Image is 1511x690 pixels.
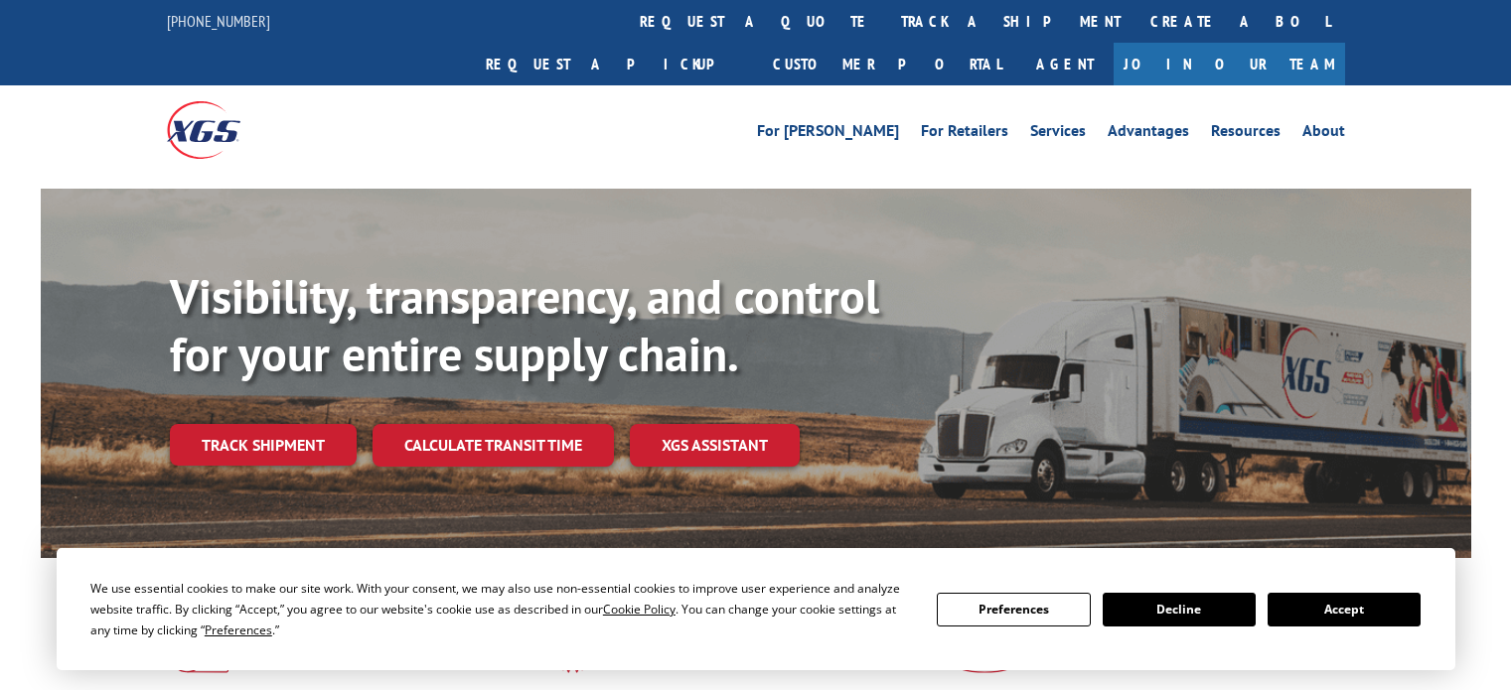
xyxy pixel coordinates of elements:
a: Resources [1211,123,1281,145]
a: About [1302,123,1345,145]
a: Calculate transit time [373,424,614,467]
a: XGS ASSISTANT [630,424,800,467]
button: Decline [1103,593,1256,626]
a: Services [1030,123,1086,145]
a: Join Our Team [1114,43,1345,85]
span: Cookie Policy [603,601,676,618]
div: Cookie Consent Prompt [57,548,1455,670]
a: [PHONE_NUMBER] [167,11,270,31]
span: Preferences [205,621,272,638]
a: Track shipment [170,424,357,466]
div: We use essential cookies to make our site work. With your consent, we may also use non-essential ... [90,578,913,640]
button: Preferences [937,593,1090,626]
a: For [PERSON_NAME] [757,123,899,145]
button: Accept [1268,593,1421,626]
a: Customer Portal [758,43,1016,85]
b: Visibility, transparency, and control for your entire supply chain. [170,265,879,384]
a: Advantages [1108,123,1189,145]
a: Agent [1016,43,1114,85]
a: Request a pickup [471,43,758,85]
a: For Retailers [921,123,1008,145]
